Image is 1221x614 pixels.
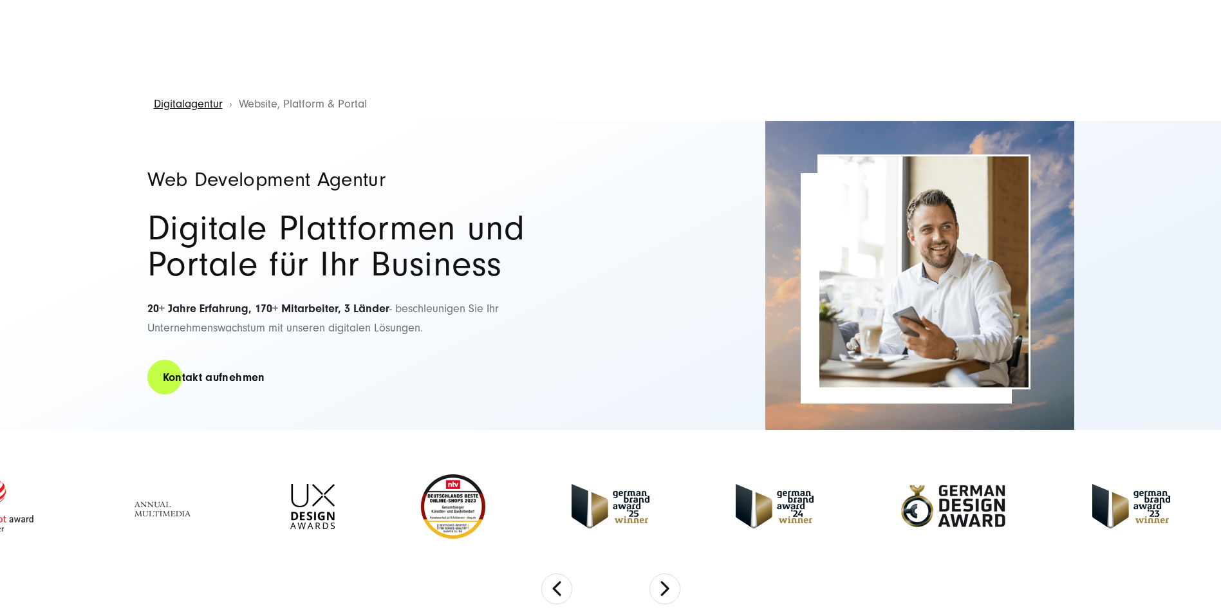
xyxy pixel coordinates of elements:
[147,302,389,315] strong: 20+ Jahre Erfahrung, 170+ Mitarbeiter, 3 Länder
[819,156,1029,387] img: Full-Service Digitalagentur SUNZINET - E-Commerce Beratung
[147,169,598,190] h1: Web Development Agentur
[290,484,335,529] img: UX-Design-Awards - fullservice digital agentur SUNZINET
[154,97,223,111] a: Digitalagentur
[147,302,499,335] span: - beschleunigen Sie Ihr Unternehmenswachstum mit unseren digitalen Lösungen.
[736,484,814,528] img: German-Brand-Award - fullservice digital agentur SUNZINET
[541,573,572,604] button: Previous
[649,573,680,604] button: Next
[147,359,281,396] a: Kontakt aufnehmen
[421,474,485,539] img: Deutschlands beste Online Shops 2023 - boesner - Kunde - SUNZINET
[147,210,598,283] h2: Digitale Plattformen und Portale für Ihr Business
[900,484,1006,528] img: German-Design-Award - fullservice digital agentur SUNZINET
[765,121,1074,430] img: Full-Service Digitalagentur SUNZINET - Business Applications Web & Cloud_2
[125,484,204,529] img: Full Service Digitalagentur - Annual Multimedia Awards
[239,97,367,111] span: Website, Platform & Portal
[572,484,649,528] img: German Brand Award winner 2025 - Full Service Digital Agentur SUNZINET
[1092,484,1170,528] img: German Brand Award 2023 Winner - fullservice digital agentur SUNZINET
